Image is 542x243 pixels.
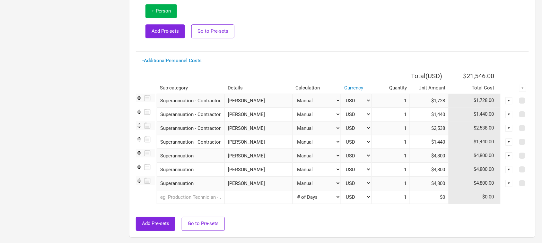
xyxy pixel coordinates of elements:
[506,125,513,132] div: ▼
[372,70,449,82] th: Total ( USD )
[449,190,501,204] td: $0.00
[519,85,526,92] div: ▼
[157,190,224,204] input: eg: Production Technician - Jake Sullivan
[449,121,501,135] td: $2,538.00
[136,95,143,101] img: Re-order
[506,152,513,159] div: ▼
[344,85,363,91] a: Currency
[506,111,513,118] div: ▼
[136,217,175,230] button: Add Pre-sets
[372,82,410,94] th: Quantity
[136,163,143,170] img: Re-order
[157,149,224,163] div: Superannuation
[224,121,292,135] input: Alice Fraser
[449,176,501,190] td: $4,800.00
[224,149,292,163] input: Jay Watson
[224,176,292,190] input: Julien Barbagallo
[188,221,219,226] span: Go to Pre-sets
[449,94,501,107] td: $1,728.00
[157,121,224,135] div: Superannuation - Contractors
[449,70,501,82] th: $21,546.00
[152,28,179,34] span: Add Pre-sets
[410,82,449,94] th: Unit Amount
[136,122,143,129] img: Re-order
[410,190,449,204] input: Cost per day
[152,8,171,14] span: + Person
[145,4,177,18] button: + Person
[136,136,143,143] img: Re-order
[145,24,185,38] button: Add Pre-sets
[449,163,501,176] td: $4,800.00
[197,28,228,34] span: Go to Pre-sets
[449,149,501,163] td: $4,800.00
[157,176,224,190] div: Superannuation
[157,82,224,94] th: Sub-category
[449,107,501,121] td: $1,440.00
[449,82,501,94] th: Total Cost
[157,135,224,149] div: Superannuation - Contractors
[182,217,225,230] button: Go to Pre-sets
[136,150,143,156] img: Re-order
[142,58,202,63] a: - Additional Personnel Costs
[142,221,169,226] span: Add Pre-sets
[224,135,292,149] input: James Ireland
[449,135,501,149] td: $1,440.00
[191,24,234,38] button: Go to Pre-sets
[157,107,224,121] div: Superannuation - Contractors
[224,94,292,107] input: Matt Handley
[224,163,292,176] input: Dom Simper
[136,177,143,184] img: Re-order
[224,107,292,121] input: Joe Ryan
[506,180,513,187] div: ▼
[293,82,341,94] th: Calculation
[506,97,513,104] div: ▼
[157,94,224,107] div: Superannuation - Contractors
[506,138,513,146] div: ▼
[506,166,513,173] div: ▼
[224,82,292,94] th: Details
[136,108,143,115] img: Re-order
[157,163,224,176] div: Superannuation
